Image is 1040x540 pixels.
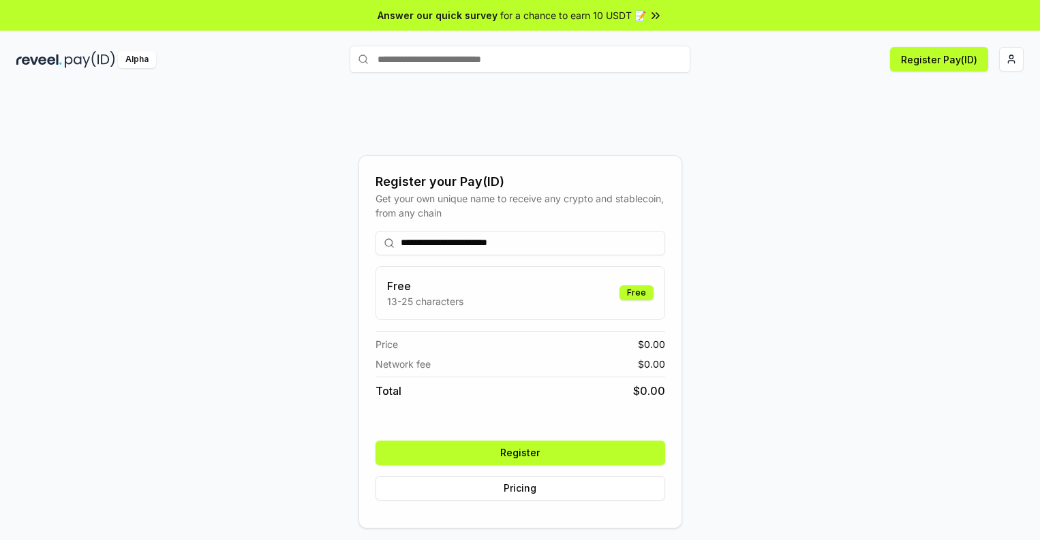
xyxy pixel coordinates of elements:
[376,172,665,191] div: Register your Pay(ID)
[118,51,156,68] div: Alpha
[620,285,654,300] div: Free
[16,51,62,68] img: reveel_dark
[387,294,463,308] p: 13-25 characters
[376,441,665,465] button: Register
[378,8,498,22] span: Answer our quick survey
[638,357,665,371] span: $ 0.00
[65,51,115,68] img: pay_id
[387,278,463,294] h3: Free
[376,191,665,220] div: Get your own unique name to receive any crypto and stablecoin, from any chain
[890,47,988,72] button: Register Pay(ID)
[638,337,665,351] span: $ 0.00
[633,383,665,399] span: $ 0.00
[376,337,398,351] span: Price
[376,476,665,501] button: Pricing
[376,357,431,371] span: Network fee
[376,383,401,399] span: Total
[500,8,646,22] span: for a chance to earn 10 USDT 📝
